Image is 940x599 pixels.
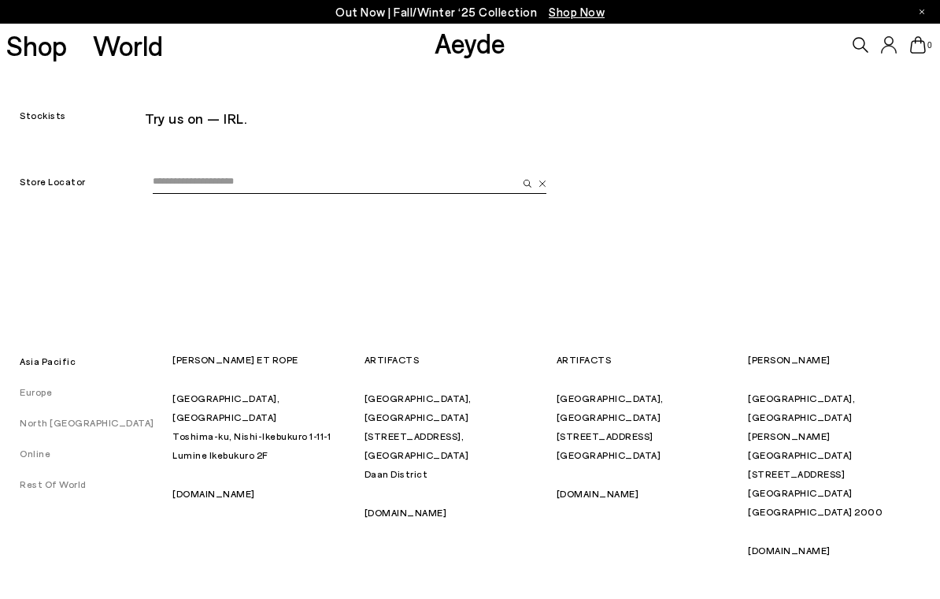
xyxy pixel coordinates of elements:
[172,350,351,369] p: [PERSON_NAME] ET ROPE
[365,350,543,369] p: ARTIFACTS
[365,389,543,483] p: [GEOGRAPHIC_DATA], [GEOGRAPHIC_DATA] [STREET_ADDRESS], [GEOGRAPHIC_DATA] Daan District
[748,350,927,369] p: [PERSON_NAME]
[748,545,831,556] a: [DOMAIN_NAME]
[145,104,731,132] div: Try us on — IRL.
[172,389,351,464] p: [GEOGRAPHIC_DATA], [GEOGRAPHIC_DATA] Toshima-ku, Nishi-Ikebukuro 1-11-1 Lumine Ikebukuro 2F
[557,389,735,464] p: [GEOGRAPHIC_DATA], [GEOGRAPHIC_DATA] [STREET_ADDRESS] [GEOGRAPHIC_DATA]
[748,389,927,521] p: [GEOGRAPHIC_DATA], [GEOGRAPHIC_DATA] [PERSON_NAME][GEOGRAPHIC_DATA] [STREET_ADDRESS] [GEOGRAPHIC_...
[172,488,255,499] a: [DOMAIN_NAME]
[435,26,505,59] a: Aeyde
[6,32,67,59] a: Shop
[538,180,546,188] img: close.svg
[557,488,639,499] a: [DOMAIN_NAME]
[335,2,605,22] p: Out Now | Fall/Winter ‘25 Collection
[524,180,531,188] img: search.svg
[557,350,735,369] p: ARTIFACTS
[93,32,163,59] a: World
[549,5,605,19] span: Navigate to /collections/new-in
[910,36,926,54] a: 0
[926,41,934,50] span: 0
[365,507,447,518] a: [DOMAIN_NAME]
